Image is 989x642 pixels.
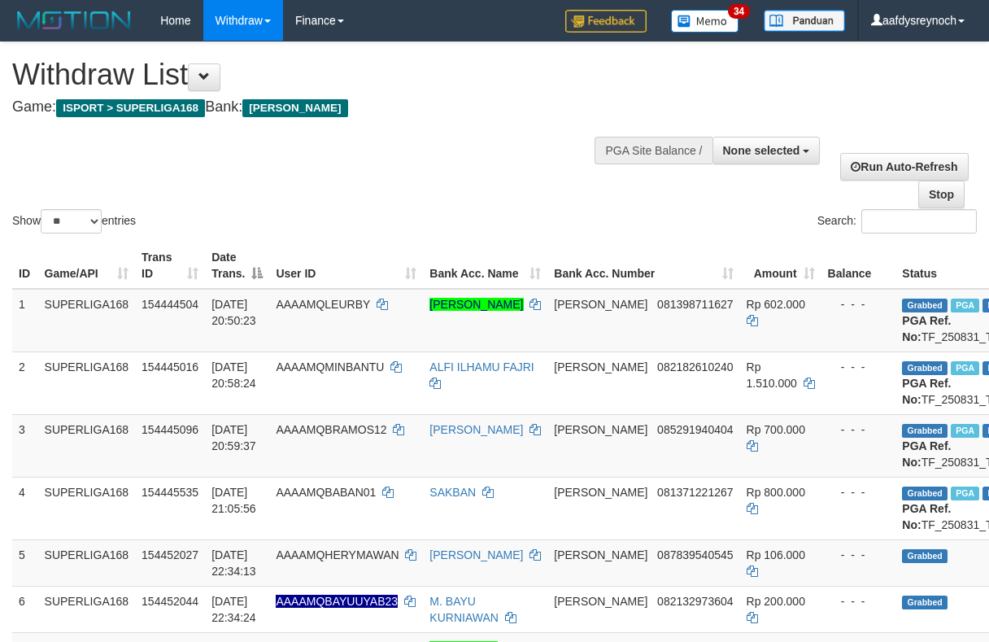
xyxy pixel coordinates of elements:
span: Copy 081398711627 to clipboard [657,298,733,311]
div: - - - [828,593,890,609]
div: - - - [828,296,890,312]
span: Marked by aafounsreynich [951,299,979,312]
a: ALFI ILHAMU FAJRI [429,360,534,373]
span: 154445016 [142,360,198,373]
div: - - - [828,484,890,500]
th: Game/API: activate to sort column ascending [38,242,136,289]
td: 4 [12,477,38,539]
span: Rp 602.000 [747,298,805,311]
span: Marked by aafheankoy [951,361,979,375]
span: [PERSON_NAME] [554,423,647,436]
span: Marked by aafheankoy [951,487,979,500]
span: Grabbed [902,424,948,438]
span: AAAAMQMINBANTU [276,360,384,373]
span: [DATE] 22:34:13 [211,548,256,578]
span: AAAAMQBABAN01 [276,486,376,499]
span: [PERSON_NAME] [554,298,647,311]
span: [PERSON_NAME] [554,360,647,373]
span: Grabbed [902,596,948,609]
th: Date Trans.: activate to sort column descending [205,242,269,289]
td: SUPERLIGA168 [38,539,136,586]
a: [PERSON_NAME] [429,423,523,436]
span: Grabbed [902,299,948,312]
span: Rp 700.000 [747,423,805,436]
td: SUPERLIGA168 [38,289,136,352]
span: Copy 082182610240 to clipboard [657,360,733,373]
span: Rp 1.510.000 [747,360,797,390]
td: 6 [12,586,38,632]
span: 154444504 [142,298,198,311]
span: 154445535 [142,486,198,499]
td: SUPERLIGA168 [38,352,136,414]
span: [DATE] 20:58:24 [211,360,256,390]
a: Run Auto-Refresh [840,153,968,181]
span: Nama rekening ada tanda titik/strip, harap diedit [276,595,398,608]
td: 2 [12,352,38,414]
b: PGA Ref. No: [902,502,951,531]
a: [PERSON_NAME] [429,548,523,561]
th: Bank Acc. Number: activate to sort column ascending [547,242,739,289]
td: SUPERLIGA168 [38,477,136,539]
img: Button%20Memo.svg [671,10,739,33]
span: Rp 200.000 [747,595,805,608]
span: Copy 081371221267 to clipboard [657,486,733,499]
div: - - - [828,421,890,438]
span: [DATE] 20:59:37 [211,423,256,452]
th: Amount: activate to sort column ascending [740,242,821,289]
span: [PERSON_NAME] [554,486,647,499]
span: 154452044 [142,595,198,608]
td: 1 [12,289,38,352]
a: M. BAYU KURNIAWAN [429,595,499,624]
span: AAAAMQHERYMAWAN [276,548,399,561]
input: Search: [861,209,977,234]
span: [PERSON_NAME] [554,548,647,561]
th: Balance [821,242,896,289]
a: [PERSON_NAME] [429,298,523,311]
b: PGA Ref. No: [902,439,951,469]
span: 154452027 [142,548,198,561]
img: Feedback.jpg [565,10,647,33]
img: MOTION_logo.png [12,8,136,33]
span: Grabbed [902,487,948,500]
span: AAAAMQLEURBY [276,298,370,311]
span: 154445096 [142,423,198,436]
a: Stop [918,181,965,208]
span: Grabbed [902,361,948,375]
span: Copy 085291940404 to clipboard [657,423,733,436]
b: PGA Ref. No: [902,377,951,406]
td: 3 [12,414,38,477]
span: [DATE] 21:05:56 [211,486,256,515]
td: 5 [12,539,38,586]
span: [PERSON_NAME] [242,99,347,117]
span: [DATE] 20:50:23 [211,298,256,327]
span: None selected [723,144,800,157]
span: Rp 106.000 [747,548,805,561]
span: [DATE] 22:34:24 [211,595,256,624]
th: Bank Acc. Name: activate to sort column ascending [423,242,547,289]
td: SUPERLIGA168 [38,414,136,477]
td: SUPERLIGA168 [38,586,136,632]
th: Trans ID: activate to sort column ascending [135,242,205,289]
label: Show entries [12,209,136,234]
h4: Game: Bank: [12,99,643,116]
h1: Withdraw List [12,59,643,91]
span: [PERSON_NAME] [554,595,647,608]
b: PGA Ref. No: [902,314,951,343]
span: Copy 087839540545 to clipboard [657,548,733,561]
button: None selected [712,137,821,164]
span: AAAAMQBRAMOS12 [276,423,386,436]
span: 34 [728,4,750,19]
span: Copy 082132973604 to clipboard [657,595,733,608]
select: Showentries [41,209,102,234]
span: Grabbed [902,549,948,563]
th: User ID: activate to sort column ascending [269,242,423,289]
div: - - - [828,359,890,375]
span: Marked by aafheankoy [951,424,979,438]
img: panduan.png [764,10,845,32]
span: Rp 800.000 [747,486,805,499]
th: ID [12,242,38,289]
label: Search: [817,209,977,234]
a: SAKBAN [429,486,476,499]
div: PGA Site Balance / [595,137,712,164]
div: - - - [828,547,890,563]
